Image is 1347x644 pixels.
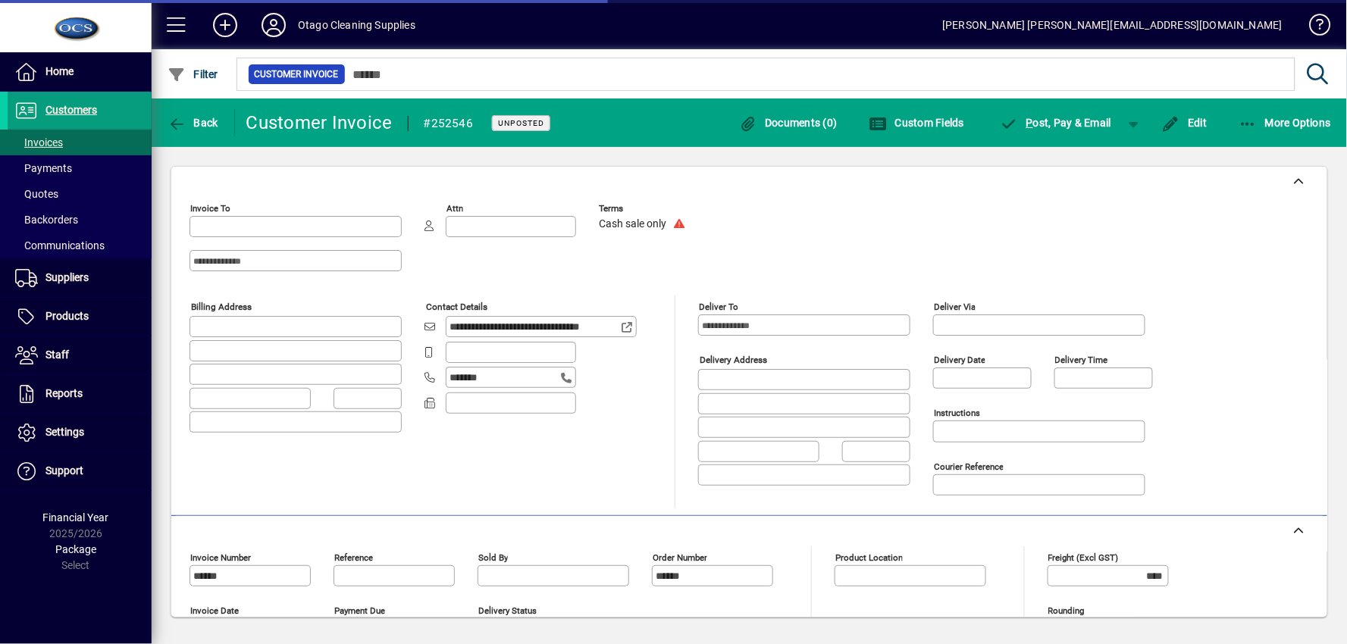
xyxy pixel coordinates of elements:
a: Home [8,53,152,91]
span: Support [45,464,83,477]
div: Otago Cleaning Supplies [298,13,415,37]
mat-label: Invoice date [190,605,239,616]
a: Invoices [8,130,152,155]
button: Profile [249,11,298,39]
mat-label: Delivery status [478,605,537,616]
span: Quotes [15,188,58,200]
span: More Options [1239,117,1332,129]
mat-label: Attn [446,203,463,214]
mat-label: Invoice To [190,203,230,214]
button: Custom Fields [866,109,969,136]
mat-label: Delivery time [1055,355,1108,365]
button: Documents (0) [735,109,841,136]
span: Documents (0) [739,117,838,129]
span: Customer Invoice [255,67,339,82]
div: [PERSON_NAME] [PERSON_NAME][EMAIL_ADDRESS][DOMAIN_NAME] [942,13,1283,37]
div: Customer Invoice [246,111,393,135]
span: Settings [45,426,84,438]
button: Back [164,109,222,136]
a: Settings [8,414,152,452]
button: Filter [164,61,222,88]
a: Communications [8,233,152,258]
span: Communications [15,239,105,252]
mat-label: Reference [334,552,373,563]
mat-label: Freight (excl GST) [1048,552,1119,563]
span: Edit [1162,117,1208,129]
span: Filter [168,68,218,80]
mat-label: Sold by [478,552,508,563]
span: Unposted [498,118,544,128]
span: Custom Fields [869,117,965,129]
mat-label: Payment due [334,605,385,616]
span: Staff [45,349,69,361]
mat-label: Product location [835,552,903,563]
a: Backorders [8,207,152,233]
a: Knowledge Base [1298,3,1328,52]
span: Cash sale only [599,218,666,230]
mat-label: Invoice number [190,552,251,563]
mat-label: Rounding [1048,605,1085,616]
a: Quotes [8,181,152,207]
a: Reports [8,375,152,413]
mat-label: Deliver To [699,302,738,312]
span: Invoices [15,136,63,148]
span: Reports [45,387,83,399]
button: Add [201,11,249,39]
mat-label: Delivery date [934,355,985,365]
a: Suppliers [8,259,152,297]
span: Financial Year [43,511,109,524]
button: Post, Pay & Email [992,109,1119,136]
span: Backorders [15,214,78,226]
a: Staff [8,336,152,374]
span: Package [55,543,96,555]
span: Products [45,310,89,322]
button: Edit [1158,109,1211,136]
a: Products [8,298,152,336]
span: Customers [45,104,97,116]
a: Support [8,452,152,490]
button: More Options [1236,109,1336,136]
mat-label: Instructions [934,408,980,418]
div: #252546 [424,111,474,136]
mat-label: Deliver via [934,302,976,312]
span: P [1026,117,1033,129]
span: Terms [599,204,690,214]
span: Back [168,117,218,129]
span: ost, Pay & Email [1000,117,1111,129]
span: Suppliers [45,271,89,283]
span: Home [45,65,74,77]
mat-label: Courier Reference [934,461,1004,472]
app-page-header-button: Back [152,109,235,136]
a: Payments [8,155,152,181]
mat-label: Order number [653,552,707,563]
span: Payments [15,162,72,174]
